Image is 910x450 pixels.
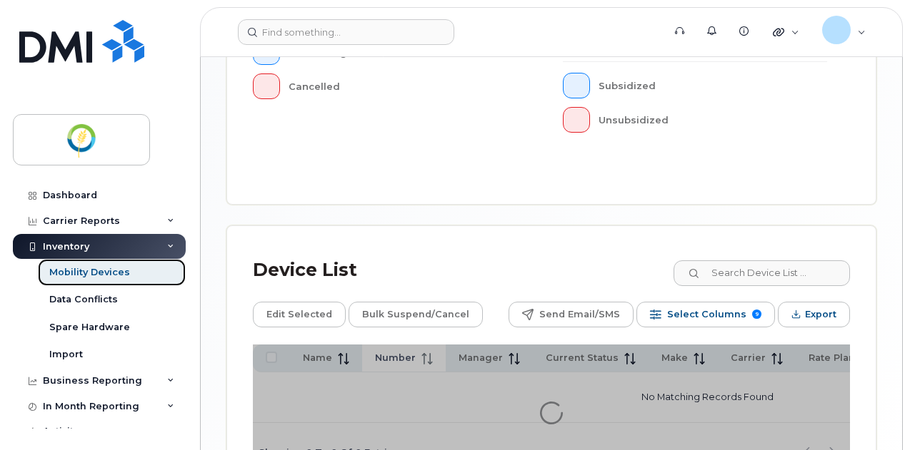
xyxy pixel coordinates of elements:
button: Send Email/SMS [509,302,634,327]
input: Search Device List ... [674,260,850,286]
span: 9 [752,310,761,319]
span: Bulk Suspend/Cancel [362,304,469,325]
button: Export [778,302,850,327]
div: Unsubsidized [599,107,828,133]
span: Select Columns [667,304,746,325]
span: Export [805,304,836,325]
button: Bulk Suspend/Cancel [349,302,483,327]
span: Edit Selected [266,304,332,325]
button: Select Columns 9 [636,302,775,327]
input: Find something... [238,19,454,45]
button: Edit Selected [253,302,346,327]
div: Subsidized [599,73,828,98]
div: Device List [253,252,357,289]
span: Send Email/SMS [539,304,620,325]
div: Quicklinks [763,18,809,46]
div: laarni.mendoza@hylife.com Laarni Mendoza [812,18,876,46]
div: Cancelled [289,73,518,99]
